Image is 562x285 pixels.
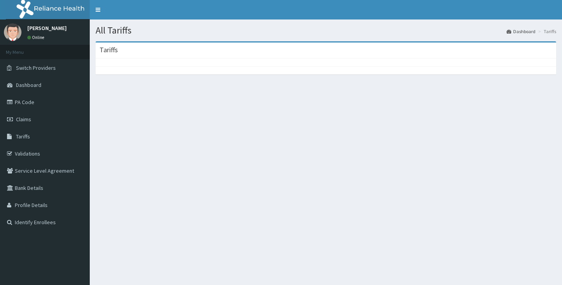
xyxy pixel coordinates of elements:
[16,64,56,71] span: Switch Providers
[16,133,30,140] span: Tariffs
[96,25,556,35] h1: All Tariffs
[507,28,535,35] a: Dashboard
[4,23,21,41] img: User Image
[27,35,46,40] a: Online
[27,25,67,31] p: [PERSON_NAME]
[16,116,31,123] span: Claims
[100,46,118,53] h3: Tariffs
[16,81,41,89] span: Dashboard
[536,28,556,35] li: Tariffs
